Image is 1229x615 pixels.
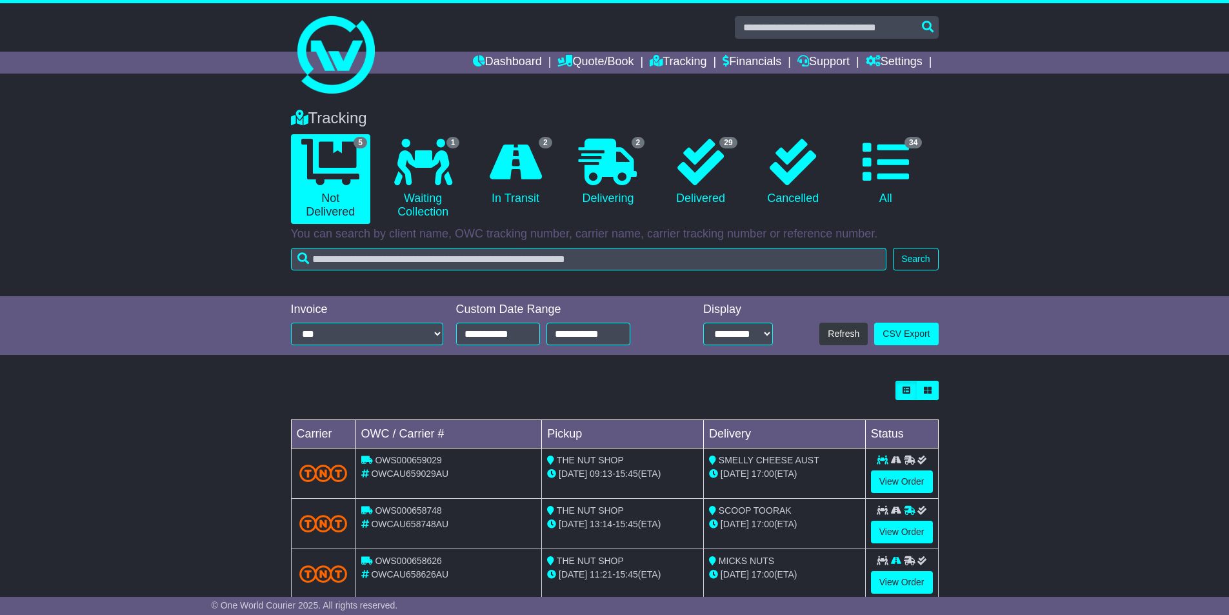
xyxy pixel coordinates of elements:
[375,556,442,566] span: OWS000658626
[703,303,773,317] div: Display
[871,571,933,594] a: View Order
[632,137,645,148] span: 2
[865,420,938,449] td: Status
[754,134,833,210] a: Cancelled
[615,469,638,479] span: 15:45
[590,469,612,479] span: 09:13
[568,134,648,210] a: 2 Delivering
[590,569,612,580] span: 11:21
[355,420,542,449] td: OWC / Carrier #
[752,519,774,529] span: 17:00
[547,518,698,531] div: - (ETA)
[299,515,348,532] img: TNT_Domestic.png
[709,467,860,481] div: (ETA)
[893,248,938,270] button: Search
[752,569,774,580] span: 17:00
[752,469,774,479] span: 17:00
[719,455,819,465] span: SMELLY CHEESE AUST
[559,469,587,479] span: [DATE]
[383,134,463,224] a: 1 Waiting Collection
[719,556,774,566] span: MICKS NUTS
[719,137,737,148] span: 29
[371,469,448,479] span: OWCAU659029AU
[615,569,638,580] span: 15:45
[846,134,925,210] a: 34 All
[291,420,355,449] td: Carrier
[375,505,442,516] span: OWS000658748
[291,303,443,317] div: Invoice
[299,465,348,482] img: TNT_Domestic.png
[709,568,860,581] div: (ETA)
[709,518,860,531] div: (ETA)
[285,109,945,128] div: Tracking
[291,227,939,241] p: You can search by client name, OWC tracking number, carrier name, carrier tracking number or refe...
[874,323,938,345] a: CSV Export
[719,505,792,516] span: SCOOP TOORAK
[456,303,663,317] div: Custom Date Range
[904,137,922,148] span: 34
[871,470,933,493] a: View Order
[557,556,624,566] span: THE NUT SHOP
[212,600,398,610] span: © One World Courier 2025. All rights reserved.
[590,519,612,529] span: 13:14
[661,134,740,210] a: 29 Delivered
[375,455,442,465] span: OWS000659029
[547,568,698,581] div: - (ETA)
[557,455,624,465] span: THE NUT SHOP
[473,52,542,74] a: Dashboard
[547,467,698,481] div: - (ETA)
[557,52,634,74] a: Quote/Book
[721,569,749,580] span: [DATE]
[446,137,460,148] span: 1
[299,565,348,583] img: TNT_Domestic.png
[650,52,706,74] a: Tracking
[721,469,749,479] span: [DATE]
[723,52,781,74] a: Financials
[291,134,370,224] a: 5 Not Delivered
[797,52,850,74] a: Support
[866,52,923,74] a: Settings
[559,569,587,580] span: [DATE]
[819,323,868,345] button: Refresh
[475,134,555,210] a: 2 In Transit
[703,420,865,449] td: Delivery
[871,521,933,543] a: View Order
[371,519,448,529] span: OWCAU658748AU
[371,569,448,580] span: OWCAU658626AU
[615,519,638,529] span: 15:45
[539,137,552,148] span: 2
[557,505,624,516] span: THE NUT SHOP
[721,519,749,529] span: [DATE]
[542,420,704,449] td: Pickup
[354,137,367,148] span: 5
[559,519,587,529] span: [DATE]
